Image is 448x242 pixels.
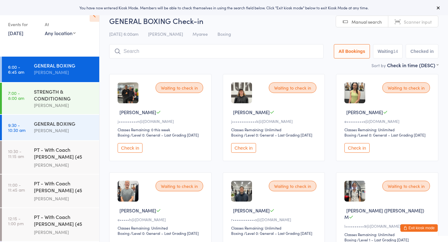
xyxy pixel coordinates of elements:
[2,83,99,114] a: 7:00 -8:00 amSTRENGTH & CONDITIONING[PERSON_NAME]
[217,31,231,37] span: Boxing
[119,109,156,115] span: [PERSON_NAME]
[231,132,243,137] div: Boxing
[34,69,94,76] div: [PERSON_NAME]
[269,181,316,191] div: Waiting to check in
[34,195,94,202] div: [PERSON_NAME]
[118,181,138,202] img: image1741816812.png
[387,62,438,68] div: Check in time (DESC)
[109,16,438,26] h2: GENERAL BOXING Check-in
[344,143,369,153] button: Check in
[231,143,256,153] button: Check in
[8,19,39,30] div: Events for
[118,119,205,124] div: j••••••••••n@[DOMAIN_NAME]
[404,19,432,25] span: Scanner input
[8,30,23,36] a: [DATE]
[8,64,24,74] time: 6:00 - 6:45 am
[334,44,370,58] button: All Bookings
[34,161,94,169] div: [PERSON_NAME]
[2,141,99,174] a: 10:30 -11:15 amPT - With Coach [PERSON_NAME] (45 minutes)[PERSON_NAME]
[382,82,430,93] div: Waiting to check in
[118,230,129,236] div: Boxing
[244,230,312,236] span: / Level 0: General – Last Grading [DATE]
[118,127,205,132] div: Classes Remaining: 0 this week
[34,127,94,134] div: [PERSON_NAME]
[231,82,252,103] img: image1752626751.png
[8,123,26,133] time: 9:30 - 10:30 am
[118,82,138,103] img: image1752144054.png
[193,31,208,37] span: Myaree
[156,82,203,93] div: Waiting to check in
[393,49,398,54] div: 14
[8,91,24,100] time: 7:00 - 8:00 am
[231,230,243,236] div: Boxing
[8,216,24,226] time: 12:15 - 1:00 pm
[400,224,438,232] button: Exit kiosk mode
[34,62,94,69] div: GENERAL BOXING
[118,132,129,137] div: Boxing
[8,149,24,159] time: 10:30 - 11:15 am
[344,181,365,202] img: image1739488975.png
[244,132,312,137] span: / Level 0: General – Last Grading [DATE]
[34,120,94,127] div: GENERAL BOXING
[45,19,76,30] div: At
[231,119,319,124] div: j•••••••••••••k@[DOMAIN_NAME]
[34,180,94,195] div: PT - With Coach [PERSON_NAME] (45 minutes)
[34,102,94,109] div: [PERSON_NAME]
[34,229,94,236] div: [PERSON_NAME]
[118,217,205,222] div: e•••••h@[DOMAIN_NAME]
[344,207,424,220] span: [PERSON_NAME] ([PERSON_NAME]) M
[2,57,99,82] a: 6:00 -6:45 amGENERAL BOXING[PERSON_NAME]
[344,223,432,229] div: l••••••••••9@[DOMAIN_NAME]
[8,182,25,192] time: 11:00 - 11:45 am
[344,119,432,124] div: e•••••••••s@[DOMAIN_NAME]
[109,44,324,58] input: Search
[156,181,203,191] div: Waiting to check in
[148,31,183,37] span: [PERSON_NAME]
[231,217,319,222] div: r••••••••••••s@[DOMAIN_NAME]
[357,132,426,137] span: / Level 0: General – Last Grading [DATE]
[118,143,142,153] button: Check in
[10,5,438,10] div: You have now entered Kiosk Mode. Members will be able to check themselves in using the search fie...
[344,232,432,237] div: Classes Remaining: Unlimited
[130,132,199,137] span: / Level 0: General – Last Grading [DATE]
[406,44,438,58] button: Checked in
[269,82,316,93] div: Waiting to check in
[382,181,430,191] div: Waiting to check in
[352,19,382,25] span: Manual search
[231,127,319,132] div: Classes Remaining: Unlimited
[45,30,76,36] div: Any location
[34,213,94,229] div: PT - With Coach [PERSON_NAME] (45 minutes)
[119,207,156,214] span: [PERSON_NAME]
[231,225,319,230] div: Classes Remaining: Unlimited
[2,208,99,241] a: 12:15 -1:00 pmPT - With Coach [PERSON_NAME] (45 minutes)[PERSON_NAME]
[233,207,270,214] span: [PERSON_NAME]
[346,109,383,115] span: [PERSON_NAME]
[2,175,99,207] a: 11:00 -11:45 amPT - With Coach [PERSON_NAME] (45 minutes)[PERSON_NAME]
[231,181,252,202] img: image1754957206.png
[118,225,205,230] div: Classes Remaining: Unlimited
[344,127,432,132] div: Classes Remaining: Unlimited
[371,62,386,68] label: Sort by
[233,109,270,115] span: [PERSON_NAME]
[130,230,199,236] span: / Level 0: General – Last Grading [DATE]
[373,44,403,58] button: Waiting14
[344,132,356,137] div: Boxing
[2,115,99,140] a: 9:30 -10:30 amGENERAL BOXING[PERSON_NAME]
[344,82,365,103] img: image1741816802.png
[109,31,138,37] span: [DATE] 6:00am
[34,88,94,102] div: STRENGTH & CONDITIONING
[34,146,94,161] div: PT - With Coach [PERSON_NAME] (45 minutes)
